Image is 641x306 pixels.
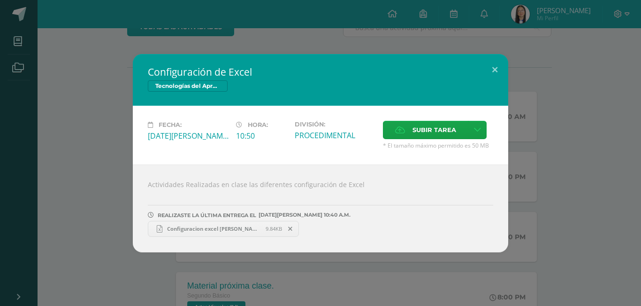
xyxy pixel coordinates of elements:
[295,121,375,128] label: División:
[148,221,299,237] a: Configuracion excel [PERSON_NAME].xlsx 9.84KB
[282,224,298,234] span: Remover entrega
[412,121,456,139] span: Subir tarea
[236,131,287,141] div: 10:50
[383,141,493,149] span: * El tamaño máximo permitido es 50 MB
[148,80,228,92] span: Tecnologías del Aprendizaje y la Comunicación
[133,165,508,252] div: Actividades Realizadas en clase las diferentes configuración de Excel
[159,121,182,128] span: Fecha:
[266,225,282,232] span: 9.84KB
[295,130,375,141] div: PROCEDIMENTAL
[248,121,268,128] span: Hora:
[148,131,229,141] div: [DATE][PERSON_NAME]
[148,65,493,78] h2: Configuración de Excel
[162,225,266,232] span: Configuracion excel [PERSON_NAME].xlsx
[481,54,508,86] button: Close (Esc)
[158,212,256,219] span: REALIZASTE LA ÚLTIMA ENTREGA EL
